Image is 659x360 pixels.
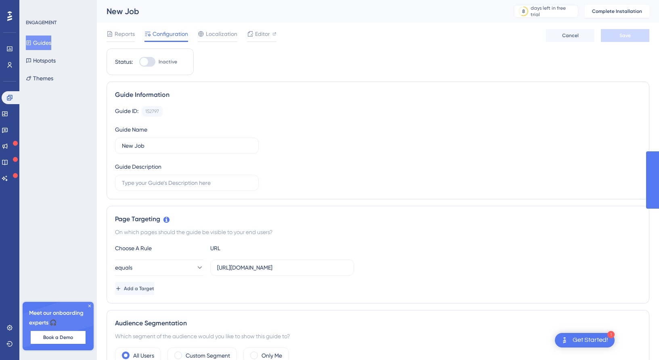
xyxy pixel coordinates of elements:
[159,59,177,65] span: Inactive
[115,318,641,328] div: Audience Segmentation
[124,285,154,292] span: Add a Target
[107,6,494,17] div: New Job
[115,57,133,67] div: Status:
[607,331,615,338] div: 1
[560,335,569,345] img: launcher-image-alternative-text
[601,29,649,42] button: Save
[122,141,252,150] input: Type your Guide’s Name here
[115,260,204,276] button: equals
[115,331,641,341] div: Which segment of the audience would you like to show this guide to?
[531,5,575,18] div: days left in free trial
[115,162,161,172] div: Guide Description
[26,71,53,86] button: Themes
[555,333,615,347] div: Open Get Started! checklist, remaining modules: 1
[206,29,237,39] span: Localization
[29,308,87,328] span: Meet our onboarding experts 🎧
[122,178,252,187] input: Type your Guide’s Description here
[26,19,56,26] div: ENGAGEMENT
[210,243,299,253] div: URL
[115,282,154,295] button: Add a Target
[115,214,641,224] div: Page Targeting
[26,53,56,68] button: Hotspots
[115,29,135,39] span: Reports
[115,90,641,100] div: Guide Information
[115,243,204,253] div: Choose A Rule
[562,32,579,39] span: Cancel
[255,29,270,39] span: Editor
[26,36,51,50] button: Guides
[115,227,641,237] div: On which pages should the guide be visible to your end users?
[217,263,347,272] input: yourwebsite.com/path
[546,29,594,42] button: Cancel
[625,328,649,352] iframe: UserGuiding AI Assistant Launcher
[31,331,86,344] button: Book a Demo
[153,29,188,39] span: Configuration
[592,8,642,15] span: Complete Installation
[522,8,525,15] div: 8
[115,125,147,134] div: Guide Name
[43,334,73,341] span: Book a Demo
[619,32,631,39] span: Save
[145,108,159,115] div: 152797
[585,5,649,18] button: Complete Installation
[115,106,138,117] div: Guide ID:
[573,336,608,345] div: Get Started!
[115,263,132,272] span: equals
